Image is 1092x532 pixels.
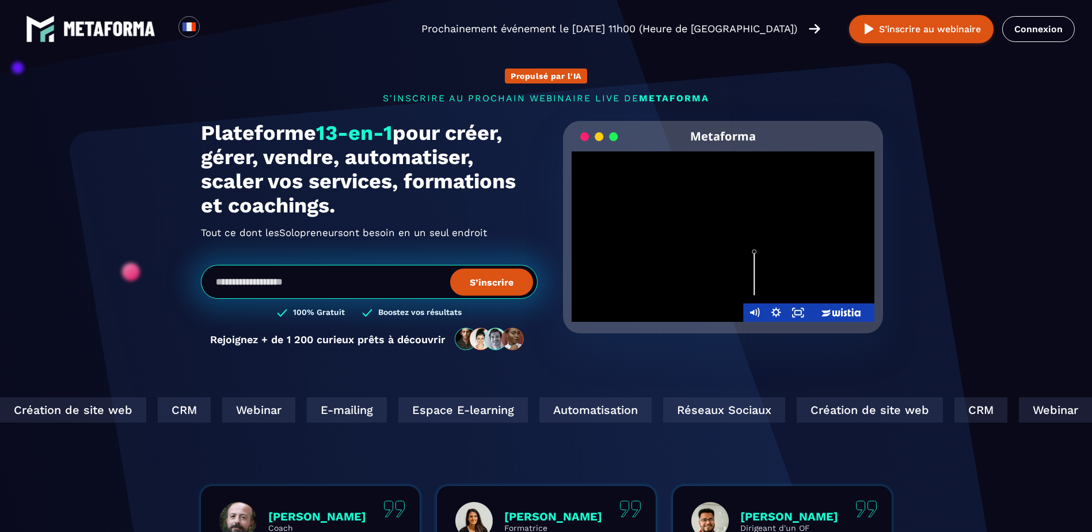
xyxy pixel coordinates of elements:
button: Show settings menu [765,303,787,322]
img: loading [580,131,618,142]
div: CRM [158,397,211,423]
img: quote [619,500,641,518]
div: E-mailing [307,397,387,423]
button: S’inscrire [450,268,533,295]
h2: Metaforma [690,121,756,151]
div: Search for option [200,16,228,41]
img: checked [362,307,372,318]
button: S’inscrire au webinaire [849,15,994,43]
span: Solopreneurs [279,223,343,242]
button: Mute [743,303,765,322]
p: [PERSON_NAME] [740,510,838,523]
a: Wistia Logo -- Learn More [809,303,874,322]
input: Search for option [210,22,218,36]
img: logo [63,21,155,36]
p: Rejoignez + de 1 200 curieux prêts à découvrir [210,333,446,345]
p: [PERSON_NAME] [268,510,366,523]
p: [PERSON_NAME] [504,510,602,523]
img: play [862,22,876,36]
div: Volume [743,244,765,304]
p: s'inscrire au prochain webinaire live de [201,93,892,104]
img: community-people [451,327,528,351]
p: Prochainement événement le [DATE] 11h00 (Heure de [GEOGRAPHIC_DATA]) [421,21,797,37]
div: Webinar [1019,397,1092,423]
img: quote [383,500,405,518]
h2: Tout ce dont les ont besoin en un seul endroit [201,223,538,242]
img: arrow-right [809,22,820,35]
h3: Boostez vos résultats [378,307,462,318]
img: fr [182,20,196,34]
div: Webinar [222,397,295,423]
p: Propulsé par l'IA [511,71,581,81]
div: Automatisation [539,397,652,423]
span: METAFORMA [639,93,709,104]
span: 13-en-1 [316,121,393,145]
div: Espace E-learning [398,397,528,423]
button: Fullscreen [787,303,809,322]
h3: 100% Gratuit [293,307,345,318]
img: checked [277,307,287,318]
h1: Plateforme pour créer, gérer, vendre, automatiser, scaler vos services, formations et coachings. [201,121,538,218]
div: Création de site web [797,397,943,423]
img: quote [855,500,877,518]
div: CRM [954,397,1007,423]
div: Réseaux Sociaux [663,397,785,423]
img: logo [26,14,55,43]
a: Connexion [1002,16,1075,42]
